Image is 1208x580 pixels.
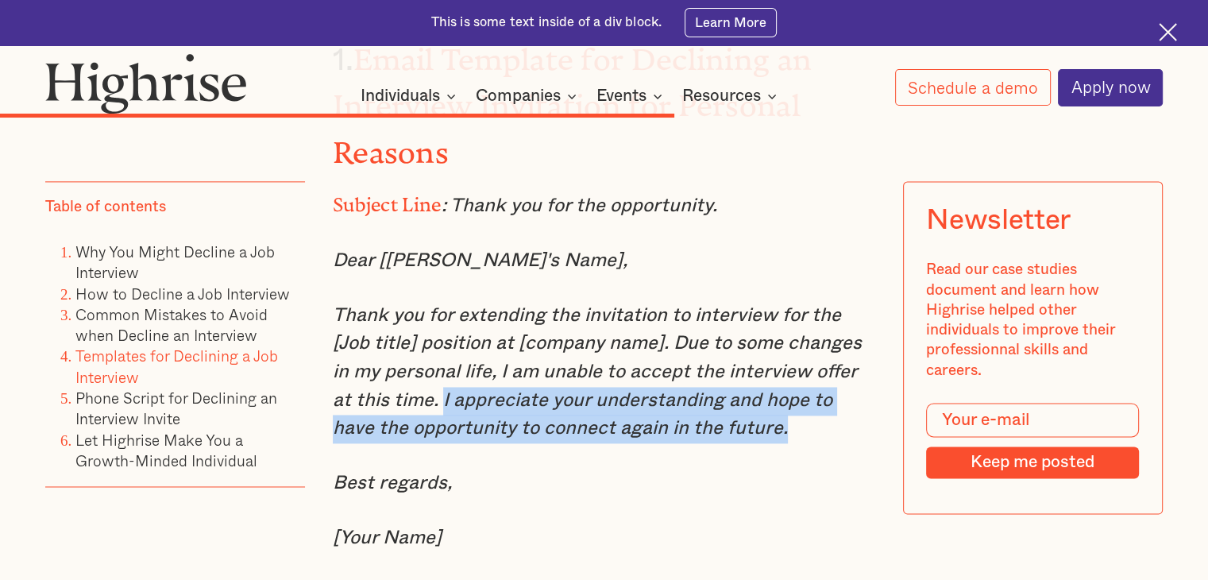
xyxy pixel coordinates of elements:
[75,428,257,472] a: Let Highrise Make You a Growth-Minded Individual
[75,345,278,389] a: Templates for Declining a Job Interview
[431,14,662,32] div: This is some text inside of a div block.
[441,196,716,215] em: : Thank you for the opportunity.
[682,87,782,106] div: Resources
[685,8,778,37] a: Learn More
[45,197,166,217] div: Table of contents
[927,205,1071,238] div: Newsletter
[333,528,442,547] em: [Your Name]
[1058,69,1163,106] a: Apply now
[75,386,277,430] a: Phone Script for Declining an Interview Invite
[927,447,1140,478] input: Keep me posted
[75,303,268,346] a: Common Mistakes to Avoid when Decline an Interview
[333,42,812,154] strong: Email Template for Declining an Interview Invitation for Personal Reasons
[361,87,440,106] div: Individuals
[45,53,247,114] img: Highrise logo
[682,87,761,106] div: Resources
[333,194,442,206] strong: Subject Line
[333,251,627,270] em: Dear [[PERSON_NAME]'s Name],
[476,87,581,106] div: Companies
[895,69,1051,106] a: Schedule a demo
[927,261,1140,381] div: Read our case studies document and learn how Highrise helped other individuals to improve their p...
[596,87,667,106] div: Events
[333,474,452,493] em: Best regards,
[927,404,1140,479] form: Modal Form
[333,306,862,439] em: Thank you for extending the invitation to interview for the [Job title] position at [company name...
[75,282,290,305] a: How to Decline a Job Interview
[476,87,561,106] div: Companies
[596,87,646,106] div: Events
[1159,23,1177,41] img: Cross icon
[361,87,461,106] div: Individuals
[75,240,275,284] a: Why You Might Decline a Job Interview
[927,404,1140,438] input: Your e-mail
